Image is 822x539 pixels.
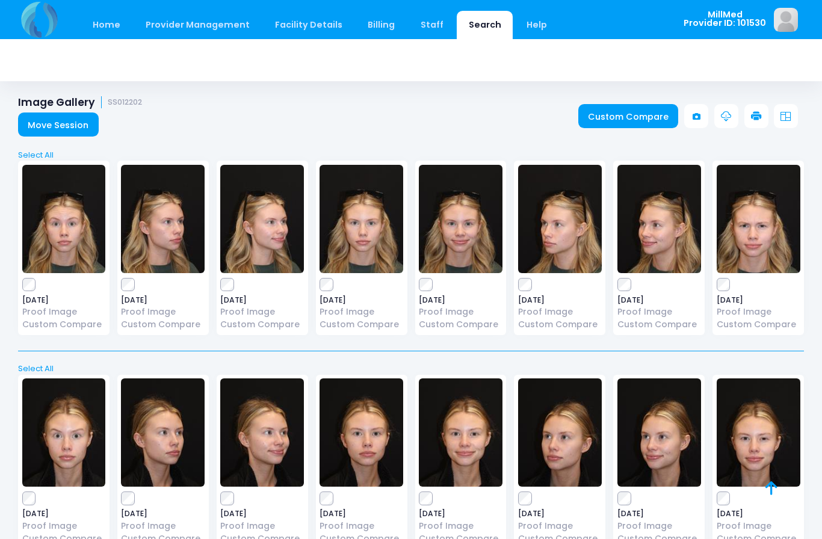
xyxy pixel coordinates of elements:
[617,378,701,487] img: image
[419,510,502,517] span: [DATE]
[14,363,808,375] a: Select All
[18,112,99,137] a: Move Session
[320,520,403,532] a: Proof Image
[617,297,701,304] span: [DATE]
[220,510,304,517] span: [DATE]
[108,98,142,107] small: SS012202
[320,165,403,273] img: image
[617,520,701,532] a: Proof Image
[419,165,502,273] img: image
[419,297,502,304] span: [DATE]
[14,149,808,161] a: Select All
[617,510,701,517] span: [DATE]
[717,306,800,318] a: Proof Image
[717,520,800,532] a: Proof Image
[419,520,502,532] a: Proof Image
[121,378,205,487] img: image
[22,318,106,331] a: Custom Compare
[264,11,354,39] a: Facility Details
[419,306,502,318] a: Proof Image
[121,297,205,304] span: [DATE]
[717,510,800,517] span: [DATE]
[121,165,205,273] img: image
[518,510,602,517] span: [DATE]
[617,165,701,273] img: image
[518,165,602,273] img: image
[717,165,800,273] img: image
[774,8,798,32] img: image
[717,378,800,487] img: image
[220,165,304,273] img: image
[121,520,205,532] a: Proof Image
[320,318,403,331] a: Custom Compare
[134,11,261,39] a: Provider Management
[22,165,106,273] img: image
[220,306,304,318] a: Proof Image
[419,378,502,487] img: image
[518,318,602,331] a: Custom Compare
[684,10,766,28] span: MillMed Provider ID: 101530
[320,306,403,318] a: Proof Image
[617,318,701,331] a: Custom Compare
[22,520,106,532] a: Proof Image
[356,11,407,39] a: Billing
[22,510,106,517] span: [DATE]
[578,104,679,128] a: Custom Compare
[22,378,106,487] img: image
[121,318,205,331] a: Custom Compare
[457,11,513,39] a: Search
[320,510,403,517] span: [DATE]
[220,297,304,304] span: [DATE]
[121,510,205,517] span: [DATE]
[518,378,602,487] img: image
[220,318,304,331] a: Custom Compare
[22,306,106,318] a: Proof Image
[419,318,502,331] a: Custom Compare
[121,306,205,318] a: Proof Image
[518,297,602,304] span: [DATE]
[220,378,304,487] img: image
[81,11,132,39] a: Home
[409,11,455,39] a: Staff
[717,318,800,331] a: Custom Compare
[18,96,142,109] h1: Image Gallery
[518,306,602,318] a: Proof Image
[518,520,602,532] a: Proof Image
[220,520,304,532] a: Proof Image
[320,378,403,487] img: image
[22,297,106,304] span: [DATE]
[717,297,800,304] span: [DATE]
[617,306,701,318] a: Proof Image
[320,297,403,304] span: [DATE]
[515,11,559,39] a: Help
